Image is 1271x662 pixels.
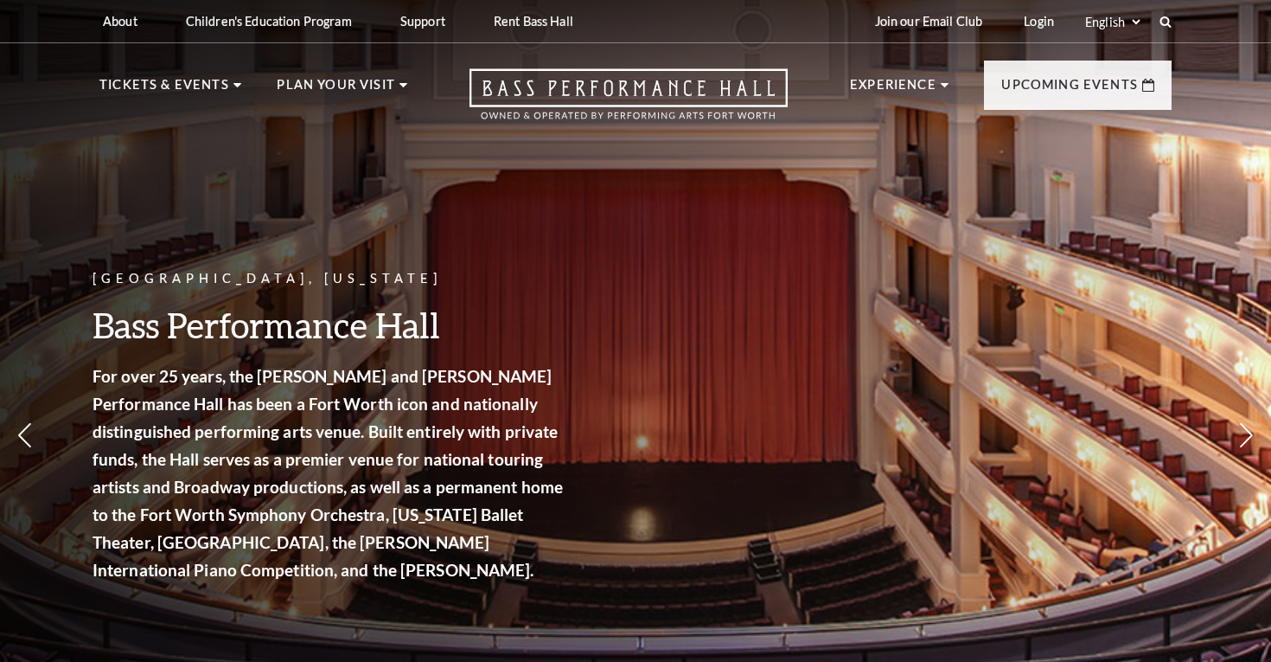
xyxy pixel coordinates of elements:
select: Select: [1082,14,1143,30]
p: Rent Bass Hall [494,14,573,29]
p: Upcoming Events [1001,74,1138,106]
p: Tickets & Events [99,74,229,106]
p: About [103,14,137,29]
strong: For over 25 years, the [PERSON_NAME] and [PERSON_NAME] Performance Hall has been a Fort Worth ico... [93,366,563,580]
p: Plan Your Visit [277,74,395,106]
p: Experience [850,74,936,106]
h3: Bass Performance Hall [93,303,568,347]
p: Support [400,14,445,29]
p: [GEOGRAPHIC_DATA], [US_STATE] [93,268,568,290]
p: Children's Education Program [186,14,352,29]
